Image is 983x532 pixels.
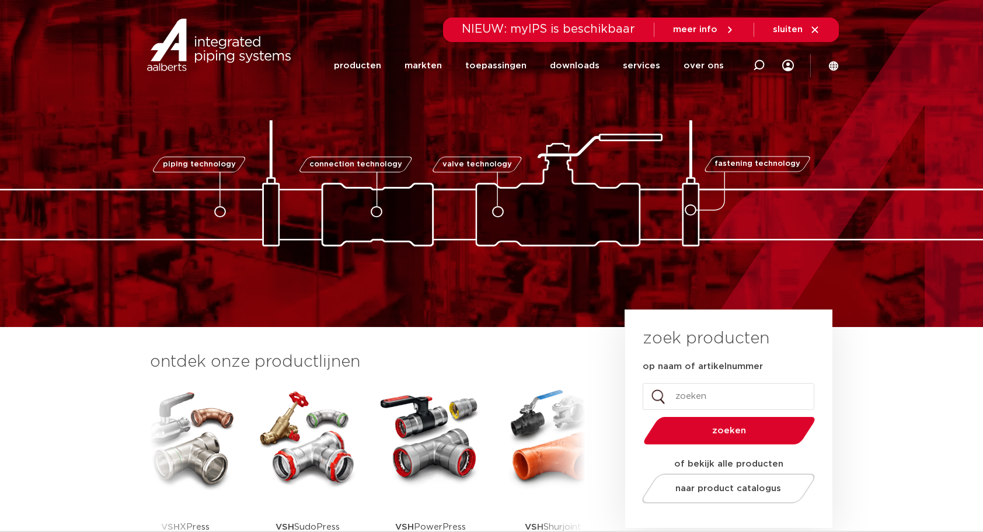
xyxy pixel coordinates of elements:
span: NIEUW: myIPS is beschikbaar [462,23,635,35]
a: markten [405,43,442,88]
strong: of bekijk alle producten [674,460,783,468]
span: valve technology [442,161,511,168]
a: downloads [550,43,599,88]
a: services [623,43,660,88]
button: zoeken [639,416,820,446]
a: meer info [673,25,735,35]
input: zoeken [643,383,814,410]
a: naar product catalogus [639,474,818,503]
span: sluiten [773,25,803,34]
a: producten [334,43,381,88]
a: toepassingen [465,43,527,88]
span: piping technology [162,161,235,168]
h3: zoek producten [643,327,769,350]
nav: Menu [334,43,724,88]
label: op naam of artikelnummer [643,361,763,373]
h3: ontdek onze productlijnen [150,350,585,374]
strong: VSH [395,523,414,531]
strong: VSH [161,523,180,531]
a: sluiten [773,25,820,35]
strong: VSH [276,523,294,531]
a: over ons [684,43,724,88]
span: zoeken [674,426,785,435]
span: naar product catalogus [676,484,782,493]
span: meer info [673,25,717,34]
span: connection technology [309,161,402,168]
strong: VSH [525,523,543,531]
span: fastening technology [714,161,800,168]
